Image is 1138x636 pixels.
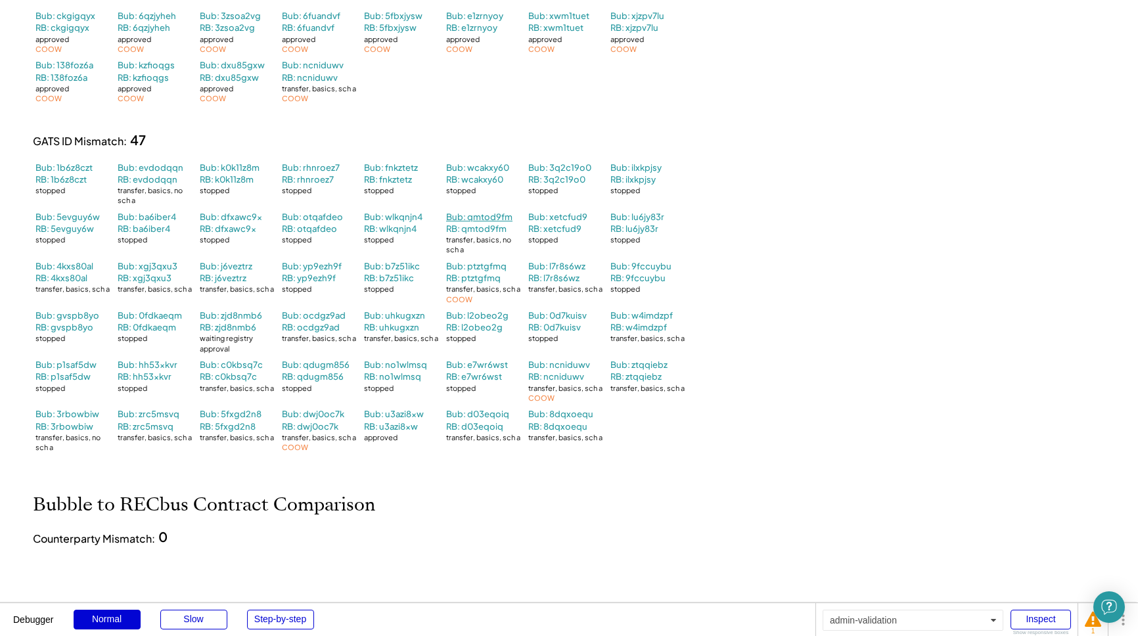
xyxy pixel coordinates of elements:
[446,420,503,432] a: RB: d03eqoiq
[528,359,590,371] a: Bub: ncniduwv
[35,359,97,371] a: Bub: p1saf5dw
[446,383,476,393] div: stopped
[200,72,259,83] a: RB: dxu85gxw
[610,173,656,185] a: RB: ilxkpjsy
[823,610,1003,631] div: admin-validation
[1085,628,1101,635] div: 1
[446,333,476,343] div: stopped
[118,260,177,272] a: Bub: xgj3qxu3
[364,162,418,173] a: Bub: fnkztetz
[118,211,176,223] a: Bub: ba6iber4
[74,610,141,629] div: Normal
[528,10,589,22] a: Bub: xwm1tuet
[282,22,334,34] a: RB: 6fuandvf
[610,22,658,34] a: RB: xjzpv7lu
[33,134,127,148] div: GATS ID Mismatch:
[610,211,664,223] a: Bub: lu6jy83r
[200,34,233,44] div: approved
[282,162,340,173] a: Bub: rhnroez7
[35,260,93,272] a: Bub: 4kxs80al
[282,173,334,185] a: RB: rhnroez7
[35,185,65,195] div: stopped
[610,333,685,343] div: transfer, basics, sch a
[13,603,54,624] div: Debugger
[200,223,256,235] a: RB: dfxawc9x
[200,284,274,294] div: transfer, basics, sch a
[364,420,418,432] a: RB: u3azi8xw
[528,34,562,44] div: approved
[282,10,340,22] a: Bub: 6fuandvf
[282,34,315,44] div: approved
[528,432,603,442] div: transfer, basics, sch a
[118,44,144,54] div: COOW
[610,359,668,371] a: Bub: ztqqiebz
[35,333,65,343] div: stopped
[282,44,308,54] div: COOW
[118,359,177,371] a: Bub: hh53xkvr
[528,284,603,294] div: transfer, basics, sch a
[35,321,93,333] a: RB: gvspb8yo
[282,284,311,294] div: stopped
[282,383,311,393] div: stopped
[446,34,480,44] div: approved
[446,10,503,22] a: Bub: e1zrnyoy
[200,272,246,284] a: RB: j6veztrz
[282,420,338,432] a: RB: dwj0oc7k
[33,532,155,546] div: Counterparty Mismatch:
[364,432,398,442] div: approved
[200,359,263,371] a: Bub: c0kbsq7c
[35,211,100,223] a: Bub: 5evguy6w
[610,383,685,393] div: transfer, basics, sch a
[282,333,356,343] div: transfer, basics, sch a
[118,34,151,44] div: approved
[364,333,438,343] div: transfer, basics, sch a
[33,494,375,516] h2: Bubble to RECbus Contract Comparison
[200,173,254,185] a: RB: k0k11z8m
[610,284,640,294] div: stopped
[528,235,558,244] div: stopped
[118,22,170,34] a: RB: 6qzjyheh
[364,44,390,54] div: COOW
[528,162,591,173] a: Bub: 3q2c19o0
[200,22,255,34] a: RB: 3zsoa2vg
[200,383,274,393] div: transfer, basics, sch a
[118,321,176,333] a: RB: 0fdkaeqm
[200,162,260,173] a: Bub: k0k11z8m
[200,10,261,22] a: Bub: 3zsoa2vg
[200,235,229,244] div: stopped
[1093,591,1125,623] div: Open Intercom Messenger
[35,59,93,71] a: Bub: 138foz6a
[282,359,350,371] a: Bub: qdugm856
[528,371,584,382] a: RB: ncniduwv
[118,333,147,343] div: stopped
[118,59,175,71] a: Bub: kzfioqgs
[364,284,394,294] div: stopped
[200,83,233,93] div: approved
[118,272,171,284] a: RB: xgj3qxu3
[528,211,587,223] a: Bub: xetcfud9
[35,223,94,235] a: RB: 5evguy6w
[364,185,394,195] div: stopped
[200,371,257,382] a: RB: c0kbsq7c
[446,44,472,54] div: COOW
[446,432,520,442] div: transfer, basics, sch a
[364,34,398,44] div: approved
[247,610,314,629] div: Step-by-step
[35,72,87,83] a: RB: 138foz6a
[200,185,229,195] div: stopped
[610,223,658,235] a: RB: lu6jy83r
[282,223,337,235] a: RB: otqafdeo
[160,610,227,629] div: Slow
[528,223,581,235] a: RB: xetcfud9
[200,321,256,333] a: RB: zjd8nmb6
[446,162,509,173] a: Bub: wcakxy60
[282,272,336,284] a: RB: yp9ezh9f
[35,284,110,294] div: transfer, basics, sch a
[446,173,503,185] a: RB: wcakxy60
[610,260,671,272] a: Bub: 9fccuybu
[200,44,226,54] div: COOW
[364,309,425,321] a: Bub: uhkugxzn
[446,185,476,195] div: stopped
[282,59,344,71] a: Bub: ncniduwv
[118,309,182,321] a: Bub: 0fdkaeqm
